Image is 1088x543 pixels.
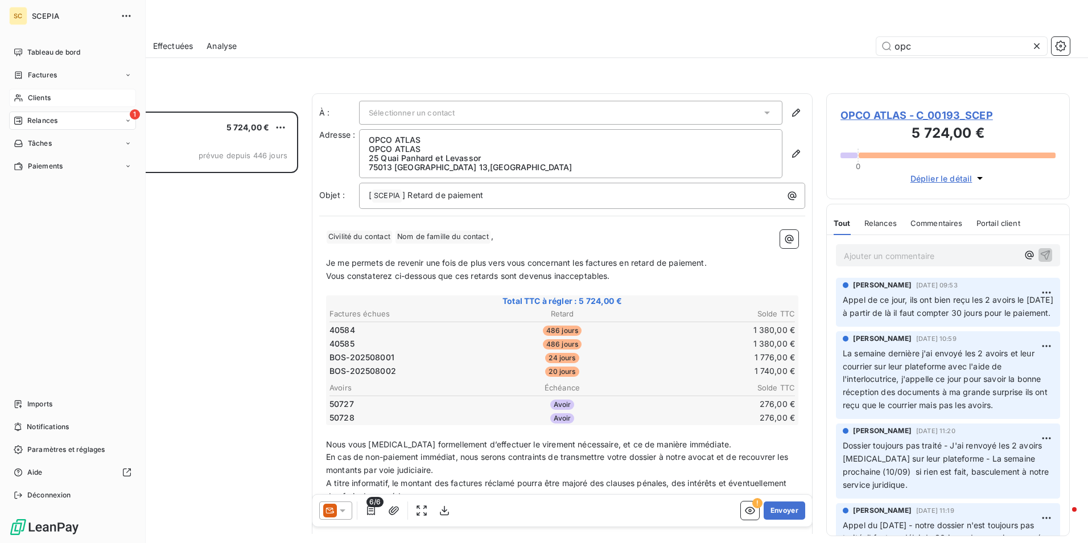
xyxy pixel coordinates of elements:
span: Analyse [207,40,237,52]
span: [ [369,190,372,200]
span: ] Retard de paiement [402,190,483,200]
span: En cas de non-paiement immédiat, nous serons contraints de transmettre votre dossier à notre avoc... [326,452,790,475]
span: 40584 [329,324,355,336]
span: Appel de ce jour, ils ont bien reçu les 2 avoirs le [DATE] à partir de là il faut compter 30 jour... [843,295,1056,318]
span: 20 jours [545,367,579,377]
td: 1 776,00 € [641,351,796,364]
span: [DATE] 09:53 [916,282,958,289]
span: [PERSON_NAME] [853,426,912,436]
span: 24 jours [545,353,579,363]
span: [DATE] 11:20 [916,427,955,434]
span: Nous vous [MEDICAL_DATA] formellement d’effectuer le virement nécessaire, et ce de manière immédi... [326,439,731,449]
span: OPCO ATLAS - C_00193_SCEP [840,108,1056,123]
a: Aide [9,463,136,482]
span: Nom de famille du contact [395,231,491,244]
span: , [491,231,493,241]
span: Déplier le détail [910,172,972,184]
span: Je me permets de revenir une fois de plus vers vous concernant les factures en retard de paiement. [326,258,707,268]
span: BOS-202508001 [329,352,394,363]
label: À : [319,107,359,118]
span: Paiements [28,161,63,171]
div: grid [55,112,298,543]
p: OPCO ATLAS [369,135,773,145]
span: 486 jours [543,339,582,349]
span: Civilité du contact [327,231,392,244]
input: Rechercher [876,37,1047,55]
span: 1 [130,109,140,120]
span: Avoir [550,413,575,423]
span: 5 724,00 € [226,122,270,132]
span: Tâches [28,138,52,149]
span: [DATE] 10:59 [916,335,957,342]
iframe: Intercom live chat [1049,504,1077,532]
span: Avoir [550,400,575,410]
p: 75013 [GEOGRAPHIC_DATA] 13 , [GEOGRAPHIC_DATA] [369,163,773,172]
td: 276,00 € [641,412,796,424]
span: A titre informatif, le montant des factures réclamé pourra être majoré des clauses pénales, des i... [326,478,789,501]
span: 486 jours [543,326,582,336]
div: SC [9,7,27,25]
span: Aide [27,467,43,478]
button: Envoyer [764,501,805,520]
span: Effectuées [153,40,193,52]
button: Déplier le détail [907,172,990,185]
span: Portail client [976,219,1020,228]
span: BOS-202508002 [329,365,396,377]
th: Solde TTC [641,382,796,394]
span: [DATE] 11:19 [916,507,954,514]
img: Logo LeanPay [9,518,80,536]
span: Paramètres et réglages [27,445,105,455]
th: Factures échues [329,308,484,320]
p: OPCO ATLAS [369,145,773,154]
span: Commentaires [910,219,963,228]
span: 0 [856,162,860,171]
span: prévue depuis 446 jours [199,151,287,160]
span: SCEPIA [372,190,402,203]
span: La semaine dernière j'ai envoyé les 2 avoirs et leur courrier sur leur plateforme avec l'aide de ... [843,348,1050,410]
td: 50727 [329,398,484,410]
span: Notifications [27,422,69,432]
span: [PERSON_NAME] [853,280,912,290]
td: 50728 [329,412,484,424]
span: Factures [28,70,57,80]
th: Avoirs [329,382,484,394]
span: Tableau de bord [27,47,80,57]
span: Imports [27,399,52,409]
span: Total TTC à régler : 5 724,00 € [328,295,797,307]
span: Tout [834,219,851,228]
th: Solde TTC [641,308,796,320]
span: 6/6 [366,497,384,507]
h3: 5 724,00 € [840,123,1056,146]
span: Déconnexion [27,490,71,500]
td: 1 380,00 € [641,338,796,350]
p: 25 Quai Panhard et Levassor [369,154,773,163]
span: Objet : [319,190,345,200]
th: Retard [485,308,640,320]
span: Clients [28,93,51,103]
span: 40585 [329,338,355,349]
span: Dossier toujours pas traité - J'ai renvoyé les 2 avoirs [MEDICAL_DATA] sur leur plateforme - La s... [843,441,1052,489]
span: Adresse : [319,130,355,139]
span: Relances [864,219,897,228]
span: [PERSON_NAME] [853,334,912,344]
td: 1 740,00 € [641,365,796,377]
td: 276,00 € [641,398,796,410]
span: [PERSON_NAME] [853,505,912,516]
span: SCEPIA [32,11,114,20]
span: Vous constaterez ci-dessous que ces retards sont devenus inacceptables. [326,271,610,281]
td: 1 380,00 € [641,324,796,336]
th: Échéance [485,382,640,394]
span: Sélectionner un contact [369,108,455,117]
span: Relances [27,116,57,126]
